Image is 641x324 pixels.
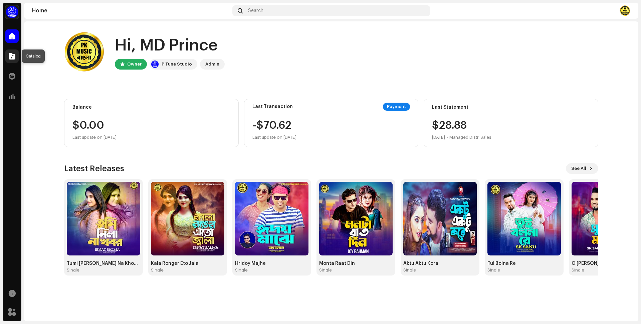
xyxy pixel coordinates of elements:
[235,261,308,266] div: Hridoy Majhe
[248,8,263,13] span: Search
[432,105,590,110] div: Last Statement
[67,182,140,255] img: b4ab15ec-15a9-46ca-aaa6-aa278228e554
[115,35,225,56] div: Hi, MD Prince
[449,133,491,141] div: Managed Distr. Sales
[67,261,140,266] div: Tumi [PERSON_NAME] Na Khobor
[162,60,192,68] div: P Tune Studio
[151,261,224,266] div: Kala Ronger Eto Jala
[487,261,561,266] div: Tui Bolna Re
[151,182,224,255] img: 8b068277-c79e-4143-b085-9861ca5868a5
[67,267,79,273] div: Single
[432,133,445,141] div: [DATE]
[424,99,598,147] re-o-card-value: Last Statement
[446,133,448,141] div: •
[572,267,584,273] div: Single
[64,163,124,174] h3: Latest Releases
[205,60,219,68] div: Admin
[487,182,561,255] img: 089162fe-d180-4d85-b0c4-7aad06732e52
[64,32,104,72] img: d43819c5-b7cf-4ff1-aa2a-8bf342cc991d
[32,8,230,13] div: Home
[72,105,230,110] div: Balance
[235,182,308,255] img: 74ea439c-ff31-4a53-b4e7-af61fd048523
[252,133,296,141] div: Last update on [DATE]
[151,267,164,273] div: Single
[72,133,230,141] div: Last update on [DATE]
[383,103,410,111] div: Payment
[319,261,393,266] div: Monta Raat Din
[487,267,500,273] div: Single
[235,267,248,273] div: Single
[319,182,393,255] img: 4894d6b0-f613-4b26-af69-c4dee64060a6
[151,60,159,68] img: a1dd4b00-069a-4dd5-89ed-38fbdf7e908f
[403,261,477,266] div: Aktu Aktu Kora
[64,99,239,147] re-o-card-value: Balance
[252,104,293,109] div: Last Transaction
[403,182,477,255] img: e4f027ff-9058-4f47-8f6e-d8a44d54636f
[5,5,19,19] img: a1dd4b00-069a-4dd5-89ed-38fbdf7e908f
[566,163,598,174] button: See All
[127,60,142,68] div: Owner
[403,267,416,273] div: Single
[319,267,332,273] div: Single
[571,162,586,175] span: See All
[620,5,630,16] img: d43819c5-b7cf-4ff1-aa2a-8bf342cc991d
